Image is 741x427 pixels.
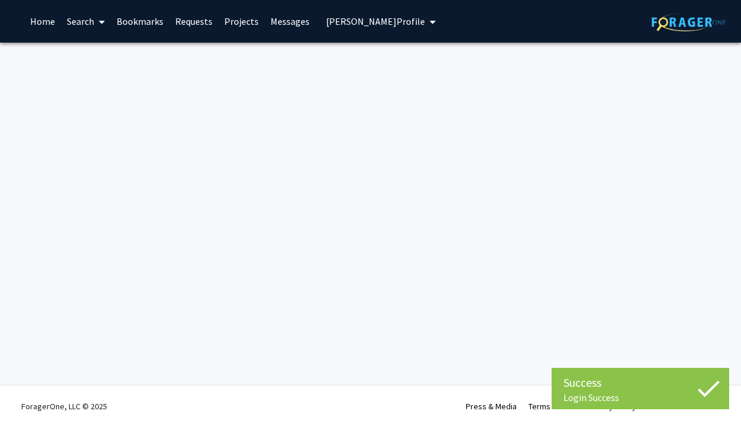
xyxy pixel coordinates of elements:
[326,15,425,27] span: [PERSON_NAME] Profile
[652,13,726,31] img: ForagerOne Logo
[111,1,169,42] a: Bookmarks
[218,1,265,42] a: Projects
[21,386,107,427] div: ForagerOne, LLC © 2025
[563,392,717,403] div: Login Success
[24,1,61,42] a: Home
[265,1,315,42] a: Messages
[169,1,218,42] a: Requests
[529,401,575,412] a: Terms of Use
[466,401,517,412] a: Press & Media
[61,1,111,42] a: Search
[563,374,717,392] div: Success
